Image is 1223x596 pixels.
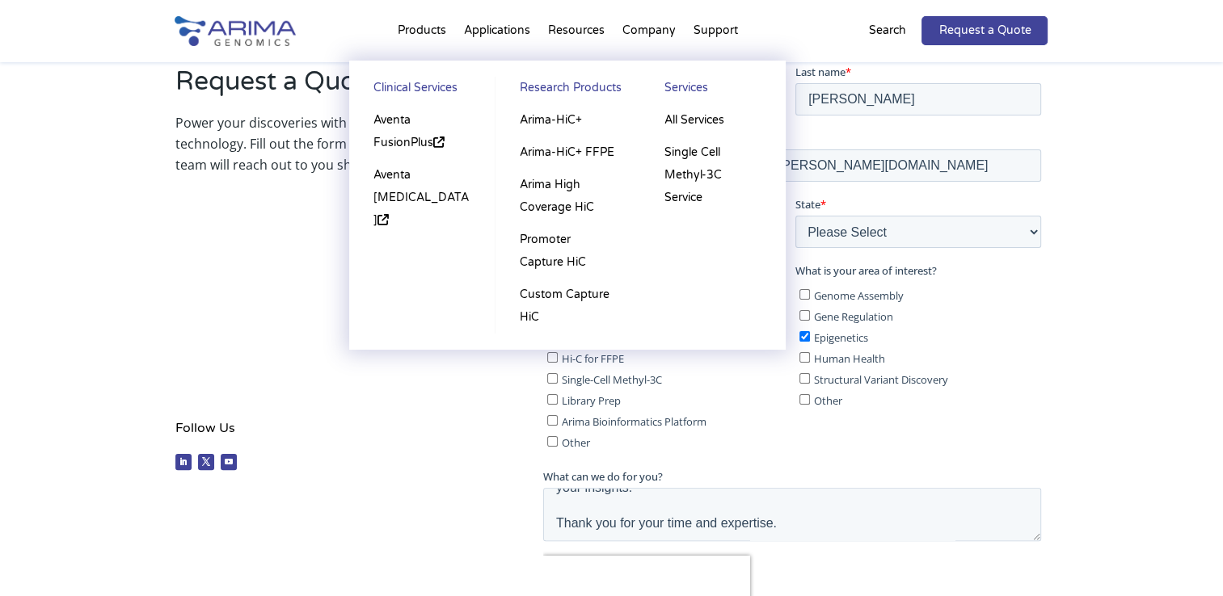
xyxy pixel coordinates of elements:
[365,104,479,159] a: Aventa FusionPlus
[175,454,192,470] a: Follow on LinkedIn
[512,104,624,136] a: Arima-HiC+
[175,418,496,451] h4: Follow Us
[656,136,770,214] a: Single Cell Methyl-3C Service
[1142,518,1223,596] div: 聊天小组件
[365,159,479,237] a: Aventa [MEDICAL_DATA]
[921,16,1048,45] a: Request a Quote
[868,20,905,41] p: Search
[512,136,624,169] a: Arima-HiC+ FFPE
[175,64,496,112] h2: Request a Quote
[198,454,214,470] a: Follow on X
[365,77,479,104] a: Clinical Services
[512,169,624,224] a: Arima High Coverage HiC
[512,77,624,104] a: Research Products
[1142,518,1223,596] iframe: Chat Widget
[221,454,237,470] a: Follow on Youtube
[512,224,624,279] a: Promoter Capture HiC
[512,279,624,334] a: Custom Capture HiC
[656,77,770,104] a: Services
[175,16,296,46] img: Arima-Genomics-logo
[656,104,770,136] a: All Services
[175,112,496,175] p: Power your discoveries with the most advanced Hi-C technology. Fill out the form and someone from...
